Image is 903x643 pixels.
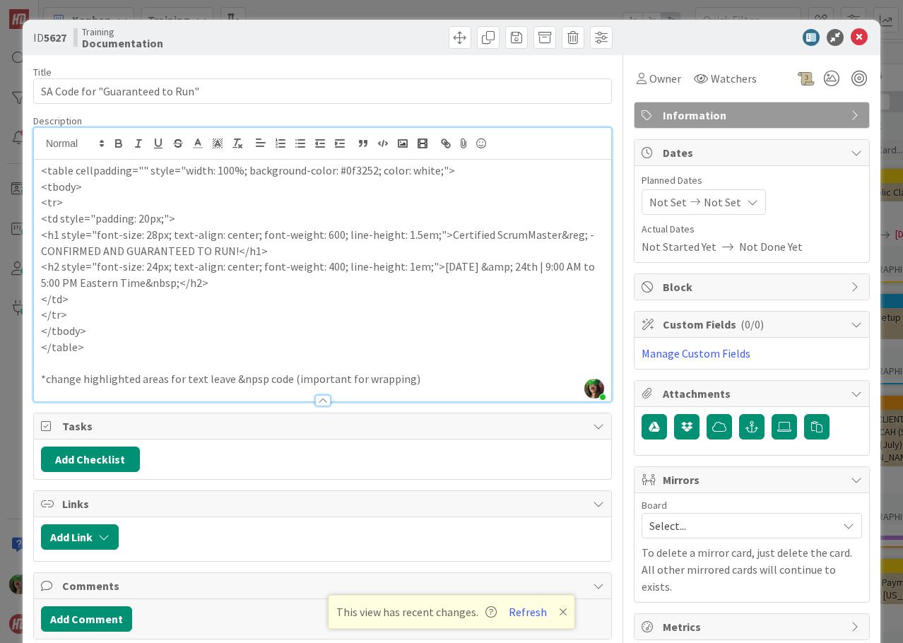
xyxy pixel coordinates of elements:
span: Not Set [704,194,741,211]
p: <h2 style="font-size: 24px; text-align: center; font-weight: 400; line-height: 1em;">[DATE] &amp;... [41,259,604,290]
span: Select... [649,516,830,536]
p: <td style="padding: 20px;"> [41,211,604,227]
p: To delete a mirror card, just delete the card. All other mirrored cards will continue to exists. [642,544,862,595]
p: <tbody> [41,179,604,195]
span: Dates [663,144,844,161]
span: Actual Dates [642,222,862,237]
span: Watchers [711,70,757,87]
span: Not Started Yet [642,238,716,255]
span: Information [663,107,844,124]
p: </tbody> [41,323,604,339]
p: </table> [41,339,604,355]
img: zMbp8UmSkcuFrGHA6WMwLokxENeDinhm.jpg [584,379,604,399]
b: 5627 [44,30,66,45]
span: Planned Dates [642,173,862,188]
p: </tr> [41,307,604,323]
label: Title [33,66,52,78]
span: Not Set [649,194,687,211]
p: </td> [41,291,604,307]
span: Block [663,278,844,295]
button: Refresh [504,603,552,621]
span: Metrics [663,618,844,635]
p: <tr> [41,194,604,211]
span: Not Done Yet [739,238,803,255]
span: Links [62,495,586,512]
p: *change highlighted areas for text leave &npsp code (important for wrapping) [41,371,604,387]
button: Add Checklist [41,447,140,472]
span: Board [642,500,667,510]
span: Custom Fields [663,316,844,333]
span: Attachments [663,385,844,402]
b: Documentation [82,37,163,49]
button: Add Link [41,524,119,550]
span: Training [82,26,163,37]
p: <table cellpadding="" style="width: 100%; background-color: #0f3252; color: white;"> [41,163,604,179]
input: type card name here... [33,78,612,104]
span: This view has recent changes. [336,603,497,620]
span: Tasks [62,418,586,435]
button: Add Comment [41,606,132,632]
p: <h1 style="font-size: 28px; text-align: center; font-weight: 600; line-height: 1.5em;">Certified ... [41,227,604,259]
span: ( 0/0 ) [740,317,764,331]
span: Comments [62,577,586,594]
span: Description [33,114,82,127]
a: Manage Custom Fields [642,346,750,360]
span: Owner [649,70,681,87]
span: ID [33,29,66,46]
span: Mirrors [663,471,844,488]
